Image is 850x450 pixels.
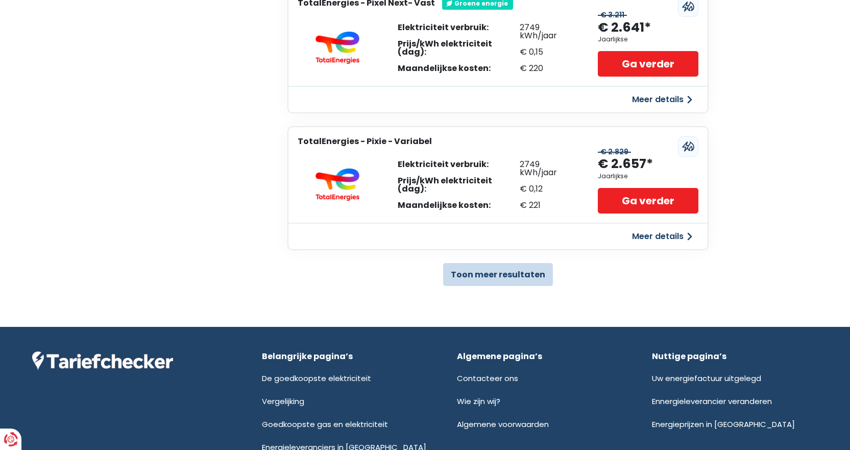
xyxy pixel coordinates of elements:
[520,185,578,193] div: € 0,12
[443,263,553,286] button: Toon meer resultaten
[398,160,520,169] div: Elektriciteit verbruik:
[307,168,368,201] img: TotalEnergies
[520,160,578,177] div: 2749 kWh/jaar
[262,351,428,361] div: Belangrijke pagina’s
[398,23,520,32] div: Elektriciteit verbruik:
[398,64,520,73] div: Maandelijkse kosten:
[398,177,520,193] div: Prijs/kWh elektriciteit (dag):
[398,201,520,209] div: Maandelijkse kosten:
[398,40,520,56] div: Prijs/kWh elektriciteit (dag):
[598,19,651,36] div: € 2.641*
[520,23,578,40] div: 2749 kWh/jaar
[457,396,500,407] a: Wie zijn wij?
[598,51,698,77] a: Ga verder
[598,173,627,180] div: Jaarlijkse
[652,396,772,407] a: Ennergieleverancier veranderen
[262,396,304,407] a: Vergelijking
[626,90,698,109] button: Meer details
[598,36,627,43] div: Jaarlijkse
[457,373,518,384] a: Contacteer ons
[652,351,818,361] div: Nuttige pagina’s
[626,227,698,246] button: Meer details
[598,148,631,156] div: € 2.829
[598,156,653,173] div: € 2.657*
[520,201,578,209] div: € 221
[307,31,368,64] img: TotalEnergies
[457,419,549,430] a: Algemene voorwaarden
[652,373,761,384] a: Uw energiefactuur uitgelegd
[298,136,432,146] h3: TotalEnergies - Pixie - Variabel
[32,351,173,371] img: Tariefchecker logo
[598,11,627,19] div: € 3.211
[262,419,388,430] a: Goedkoopste gas en elektriciteit
[520,64,578,73] div: € 220
[262,373,371,384] a: De goedkoopste elektriciteit
[598,188,698,214] a: Ga verder
[457,351,623,361] div: Algemene pagina’s
[652,419,795,430] a: Energieprijzen in [GEOGRAPHIC_DATA]
[520,48,578,56] div: € 0,15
